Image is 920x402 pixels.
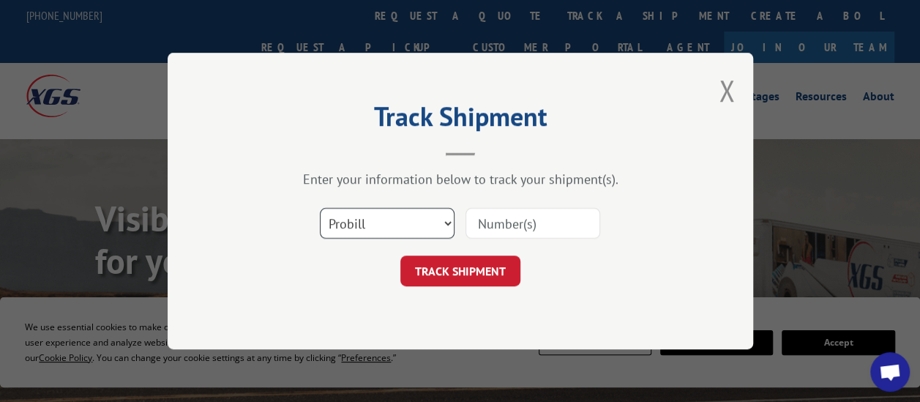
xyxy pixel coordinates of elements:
[719,71,735,110] button: Close modal
[241,171,680,187] div: Enter your information below to track your shipment(s).
[870,352,910,392] div: Open chat
[400,256,520,286] button: TRACK SHIPMENT
[241,106,680,134] h2: Track Shipment
[465,208,600,239] input: Number(s)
